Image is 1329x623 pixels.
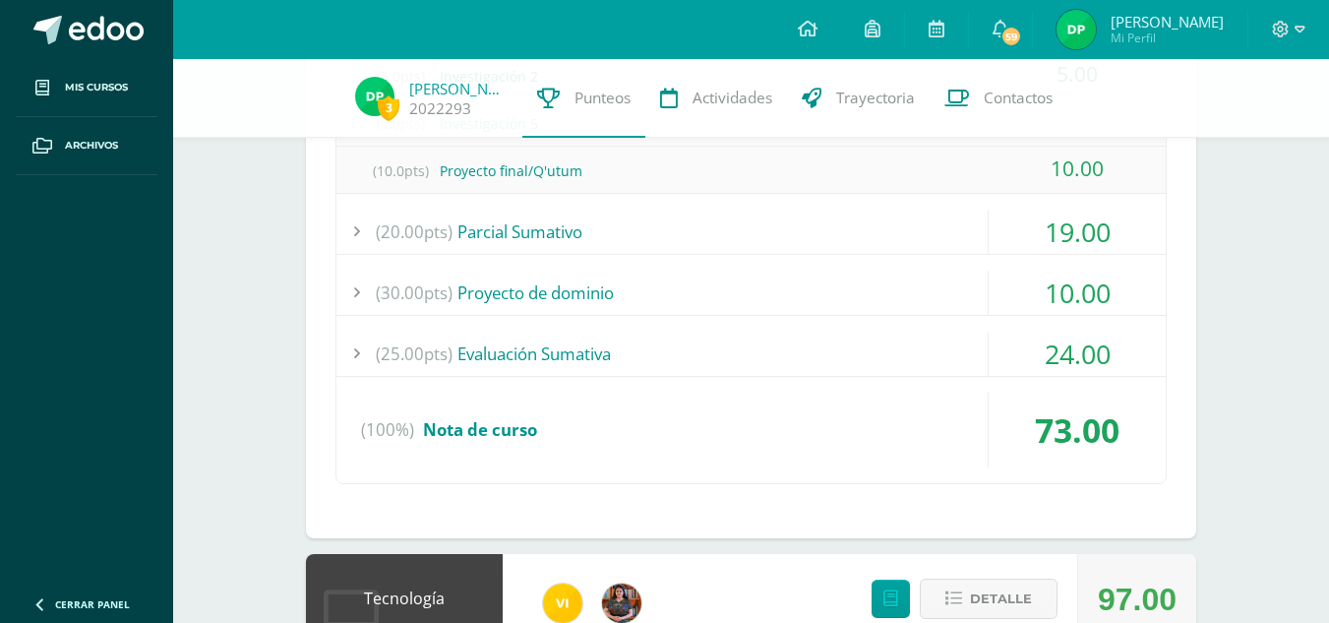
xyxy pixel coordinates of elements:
a: Mis cursos [16,59,157,117]
div: 10.00 [989,147,1166,191]
img: f428c1eda9873657749a26557ec094a8.png [543,584,582,623]
span: (25.00pts) [376,332,453,376]
a: Archivos [16,117,157,175]
div: 19.00 [989,210,1166,254]
div: Evaluación Sumativa [336,332,1166,376]
span: Punteos [574,88,631,108]
a: Trayectoria [787,59,930,138]
a: 2022293 [409,98,471,119]
span: (100%) [361,393,414,467]
span: Actividades [693,88,772,108]
div: 10.00 [989,271,1166,315]
a: Contactos [930,59,1067,138]
span: Trayectoria [836,88,915,108]
a: Actividades [645,59,787,138]
span: Mi Perfil [1111,30,1224,46]
div: Parcial Sumativo [336,210,1166,254]
span: (20.00pts) [376,210,453,254]
img: e2eba998d453e62cc360d9f73343cee3.png [1057,10,1096,49]
span: (10.0pts) [361,149,440,193]
span: Detalle [970,581,1032,617]
a: Punteos [522,59,645,138]
span: Archivos [65,138,118,154]
span: Contactos [984,88,1053,108]
span: Nota de curso [423,418,537,441]
span: 59 [1000,26,1022,47]
span: Cerrar panel [55,597,130,611]
div: Proyecto final/Q'utum [336,149,1166,193]
span: [PERSON_NAME] [1111,12,1224,31]
div: Proyecto de dominio [336,271,1166,315]
button: Detalle [920,579,1057,619]
a: [PERSON_NAME] [409,79,508,98]
div: 73.00 [989,393,1166,467]
span: (30.00pts) [376,271,453,315]
span: 3 [378,95,399,120]
img: e2eba998d453e62cc360d9f73343cee3.png [355,77,394,116]
img: 60a759e8b02ec95d430434cf0c0a55c7.png [602,584,641,623]
span: Mis cursos [65,80,128,95]
div: 24.00 [989,332,1166,376]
